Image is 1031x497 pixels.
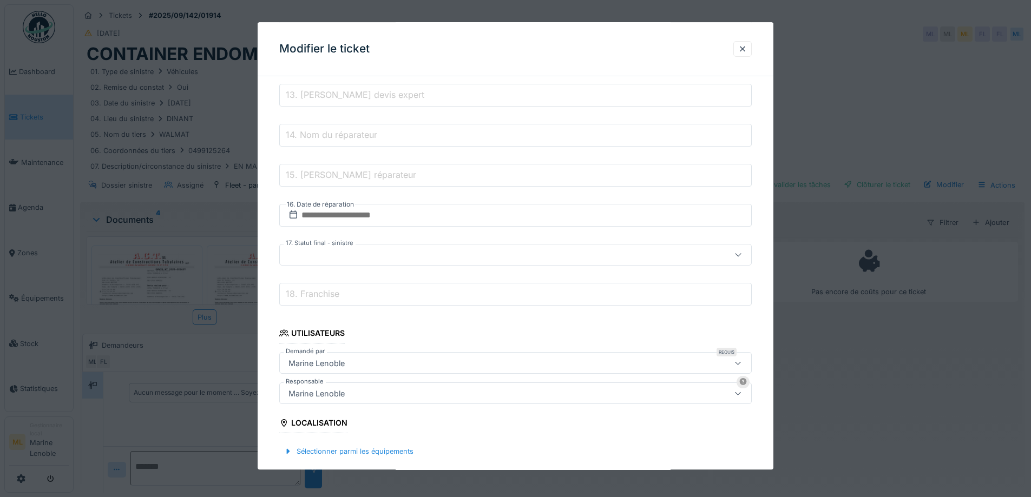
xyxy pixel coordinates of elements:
label: 15. [PERSON_NAME] réparateur [284,169,418,182]
div: Marine Lenoble [284,357,349,369]
label: Demandé par [284,347,327,356]
label: 17. Statut final - sinistre [284,239,356,248]
div: Localisation [279,415,347,434]
div: Utilisateurs [279,326,345,344]
h3: Modifier le ticket [279,42,370,56]
div: Sélectionner parmi les équipements [279,445,418,459]
label: 18. Franchise [284,288,342,301]
label: Responsable [284,377,326,387]
label: 13. [PERSON_NAME] devis expert [284,89,426,102]
div: Marine Lenoble [284,388,349,400]
label: 14. Nom du réparateur [284,129,379,142]
div: Requis [717,348,737,357]
label: 16. Date de réparation [286,199,355,211]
